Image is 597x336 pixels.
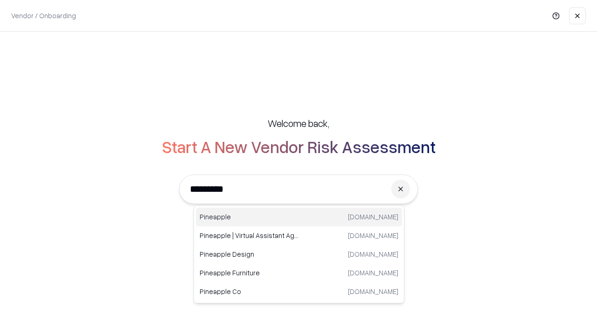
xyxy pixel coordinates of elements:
p: Pineapple Design [200,249,299,259]
p: Pineapple Furniture [200,268,299,278]
p: Vendor / Onboarding [11,11,76,21]
p: [DOMAIN_NAME] [348,268,398,278]
p: Pineapple Co [200,287,299,296]
p: Pineapple [200,212,299,222]
p: [DOMAIN_NAME] [348,231,398,240]
div: Suggestions [194,205,404,303]
p: Pineapple | Virtual Assistant Agency [200,231,299,240]
p: [DOMAIN_NAME] [348,287,398,296]
h5: Welcome back, [268,117,329,130]
p: [DOMAIN_NAME] [348,249,398,259]
h2: Start A New Vendor Risk Assessment [162,137,436,156]
p: [DOMAIN_NAME] [348,212,398,222]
